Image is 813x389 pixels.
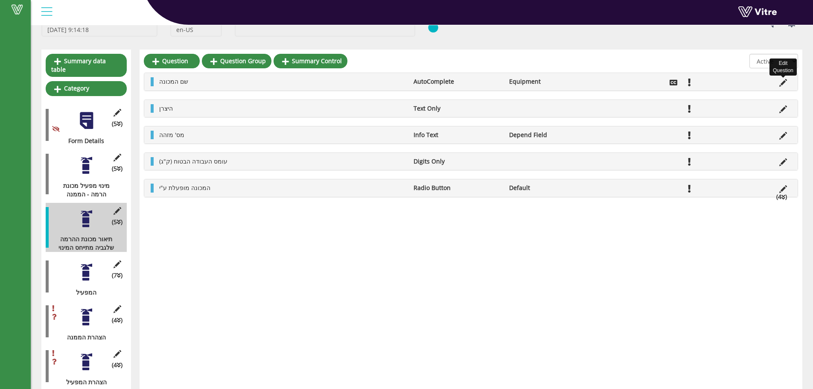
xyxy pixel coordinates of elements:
div: Edit Question [769,58,797,76]
li: (4 ) [772,193,791,201]
li: Text Only [409,104,505,113]
li: Depend Field [505,131,600,139]
li: Digits Only [409,157,505,166]
span: (4 ) [112,361,122,369]
span: (5 ) [112,120,122,128]
a: Question [144,54,200,68]
div: הצהרת הממנה [46,333,120,342]
div: Form Details [46,137,120,145]
span: המכונה מופעלת ע"י [159,184,210,192]
span: (5 ) [112,218,122,226]
div: מינוי מפעיל מכונת הרמה - הממנה [46,181,120,199]
li: AutoComplete [409,77,505,86]
span: היצרן [159,104,173,112]
span: (4 ) [112,316,122,325]
div: הצהרת המפעיל [46,378,120,386]
a: Summary data table [46,54,127,77]
li: Equipment [505,77,600,86]
a: Question Group [202,54,271,68]
span: (7 ) [112,271,122,280]
a: Category [46,81,127,96]
div: המפעיל [46,288,120,297]
span: עומס העבודה הבטוח (ק"ג) [159,157,227,165]
a: Summary Control [274,54,347,68]
li: Info Text [409,131,505,139]
img: yes [428,22,438,33]
li: Radio Button [409,184,505,192]
li: Default [505,184,600,192]
div: תיאור מכונת ההרמה שלגביה מתייחס המינוי [46,235,120,252]
span: מס' מזהה [159,131,184,139]
span: שם המכונה [159,77,188,85]
span: (5 ) [112,164,122,173]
